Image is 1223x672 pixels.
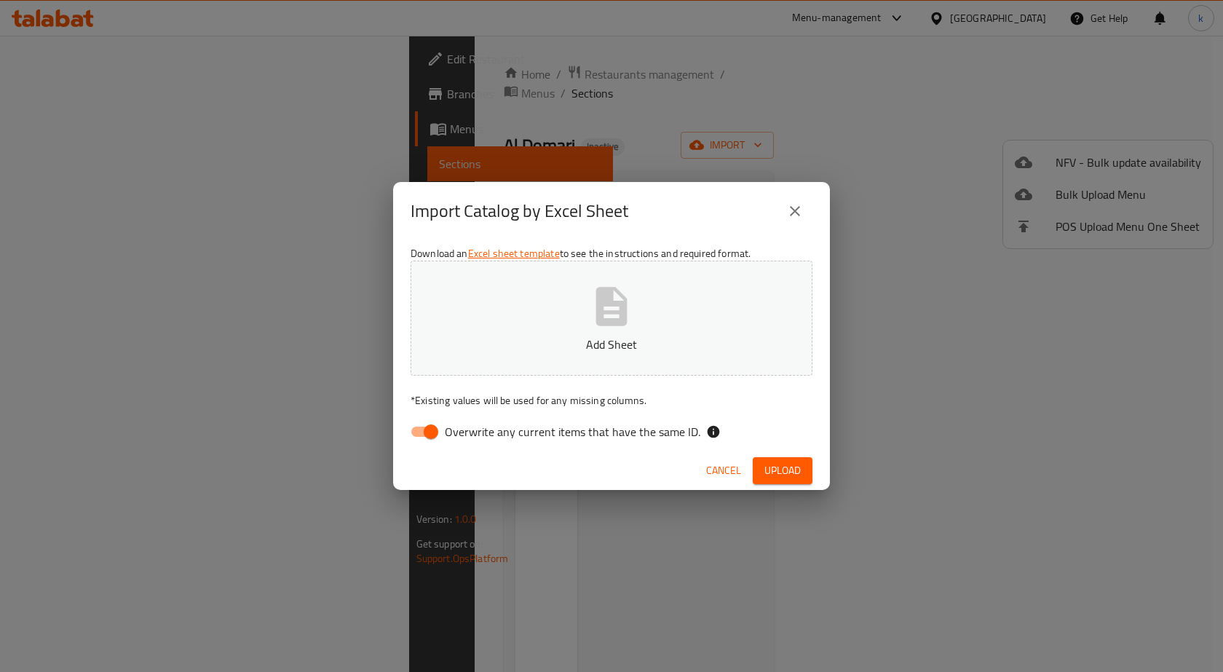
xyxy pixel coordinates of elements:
[753,457,812,484] button: Upload
[777,194,812,229] button: close
[706,462,741,480] span: Cancel
[393,240,830,451] div: Download an to see the instructions and required format.
[433,336,790,353] p: Add Sheet
[706,424,721,439] svg: If the overwrite option isn't selected, then the items that match an existing ID will be ignored ...
[764,462,801,480] span: Upload
[445,423,700,440] span: Overwrite any current items that have the same ID.
[468,244,560,263] a: Excel sheet template
[411,393,812,408] p: Existing values will be used for any missing columns.
[700,457,747,484] button: Cancel
[411,261,812,376] button: Add Sheet
[411,199,628,223] h2: Import Catalog by Excel Sheet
